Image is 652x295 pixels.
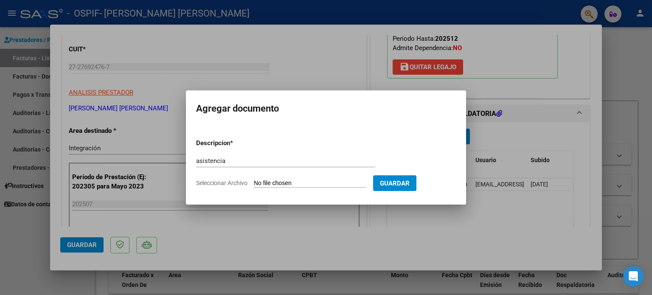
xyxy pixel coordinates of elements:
[380,180,410,187] span: Guardar
[196,180,247,186] span: Seleccionar Archivo
[623,266,644,287] div: Open Intercom Messenger
[196,101,456,117] h2: Agregar documento
[373,175,416,191] button: Guardar
[196,138,274,148] p: Descripcion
